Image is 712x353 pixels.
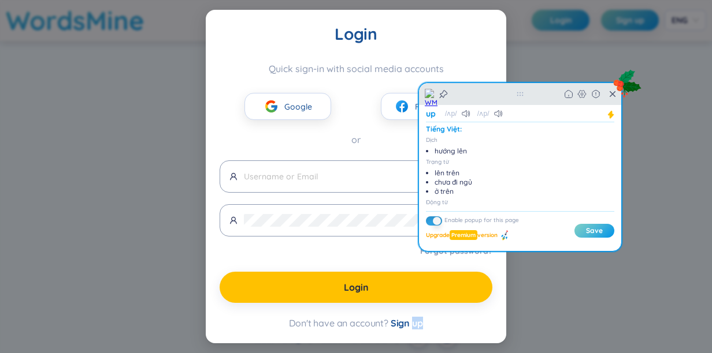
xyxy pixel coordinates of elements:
span: Sign up [391,317,423,329]
button: googleGoogle [244,93,331,120]
img: google [264,99,279,114]
span: Login [344,281,369,294]
div: Login [220,24,492,44]
button: Login [220,272,492,303]
div: Quick sign-in with social media accounts [220,63,492,74]
div: or [220,133,492,147]
span: Google [284,100,312,113]
span: user [229,172,238,181]
span: Facebook [415,100,454,113]
input: Username or Email [244,170,483,183]
span: user [229,216,238,224]
button: facebookFacebook [381,93,468,120]
img: facebook [395,99,409,114]
div: Don't have an account? [220,317,492,329]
